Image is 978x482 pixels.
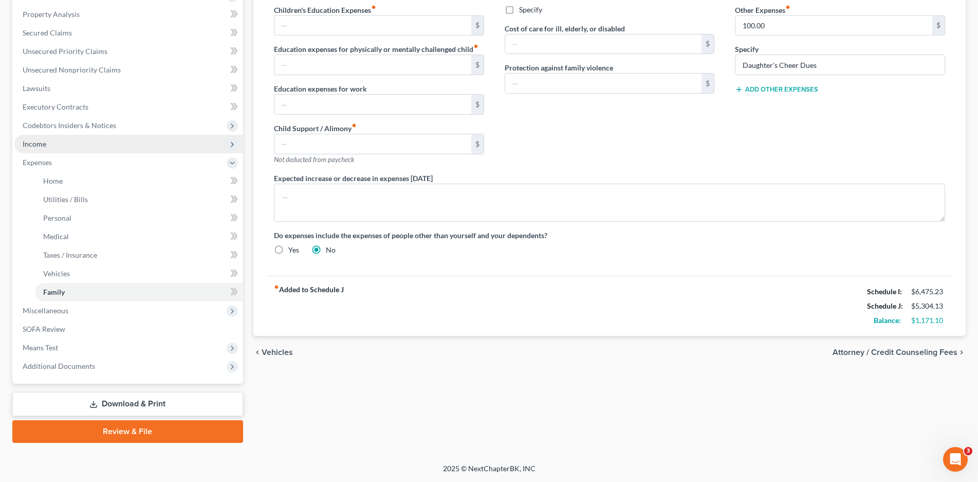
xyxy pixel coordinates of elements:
[14,98,243,116] a: Executory Contracts
[274,95,471,114] input: --
[519,5,542,15] label: Specify
[274,230,945,241] label: Do expenses include the expenses of people other than yourself and your dependents?
[23,139,46,148] span: Income
[326,245,336,255] label: No
[833,348,957,356] span: Attorney / Credit Counseling Fees
[14,42,243,61] a: Unsecured Priority Claims
[274,123,357,134] label: Child Support / Alimony
[874,316,901,325] strong: Balance:
[43,232,69,241] span: Medical
[735,44,759,55] label: Specify
[43,288,65,296] span: Family
[473,44,478,49] i: fiber_manual_record
[14,5,243,24] a: Property Analysis
[35,190,243,209] a: Utilities / Bills
[23,158,52,167] span: Expenses
[505,62,613,73] label: Protection against family violence
[964,447,972,455] span: 3
[274,173,433,184] label: Expected increase or decrease in expenses [DATE]
[23,102,88,111] span: Executory Contracts
[735,85,818,94] button: Add Other Expenses
[35,227,243,246] a: Medical
[253,348,293,356] button: chevron_left Vehicles
[702,74,714,93] div: $
[471,134,484,154] div: $
[288,245,299,255] label: Yes
[274,5,376,15] label: Children's Education Expenses
[274,44,478,55] label: Education expenses for physically or mentally challenged child
[43,269,70,278] span: Vehicles
[943,447,968,472] iframe: Intercom live chat
[471,95,484,114] div: $
[785,5,790,10] i: fiber_manual_record
[23,28,72,37] span: Secured Claims
[35,172,243,190] a: Home
[43,176,63,185] span: Home
[12,392,243,416] a: Download & Print
[702,34,714,54] div: $
[14,24,243,42] a: Secured Claims
[274,155,354,164] span: Not deducted from paycheck
[274,284,279,290] i: fiber_manual_record
[932,16,945,35] div: $
[911,301,945,311] div: $5,304.13
[43,251,97,259] span: Taxes / Insurance
[274,284,344,328] strong: Added to Schedule J
[35,264,243,283] a: Vehicles
[735,16,932,35] input: --
[505,34,702,54] input: --
[253,348,262,356] i: chevron_left
[274,83,367,94] label: Education expenses for work
[274,55,471,75] input: --
[14,61,243,79] a: Unsecured Nonpriority Claims
[23,343,58,352] span: Means Test
[911,315,945,326] div: $1,171.10
[352,123,357,128] i: fiber_manual_record
[23,84,50,93] span: Lawsuits
[911,287,945,297] div: $6,475.23
[867,287,902,296] strong: Schedule I:
[735,55,945,75] input: Specify...
[14,79,243,98] a: Lawsuits
[43,213,71,222] span: Personal
[471,16,484,35] div: $
[43,195,88,204] span: Utilities / Bills
[23,65,121,74] span: Unsecured Nonpriority Claims
[274,134,471,154] input: --
[262,348,293,356] span: Vehicles
[867,301,903,310] strong: Schedule J:
[23,10,80,19] span: Property Analysis
[35,246,243,264] a: Taxes / Insurance
[471,55,484,75] div: $
[196,463,782,482] div: 2025 © NextChapterBK, INC
[23,362,95,370] span: Additional Documents
[23,306,68,315] span: Miscellaneous
[14,320,243,338] a: SOFA Review
[735,5,790,15] label: Other Expenses
[371,5,376,10] i: fiber_manual_record
[505,23,625,34] label: Cost of care for ill, elderly, or disabled
[957,348,966,356] i: chevron_right
[274,16,471,35] input: --
[23,121,116,130] span: Codebtors Insiders & Notices
[35,283,243,301] a: Family
[833,348,966,356] button: Attorney / Credit Counseling Fees chevron_right
[23,47,107,56] span: Unsecured Priority Claims
[35,209,243,227] a: Personal
[12,420,243,443] a: Review & File
[505,74,702,93] input: --
[23,325,65,333] span: SOFA Review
